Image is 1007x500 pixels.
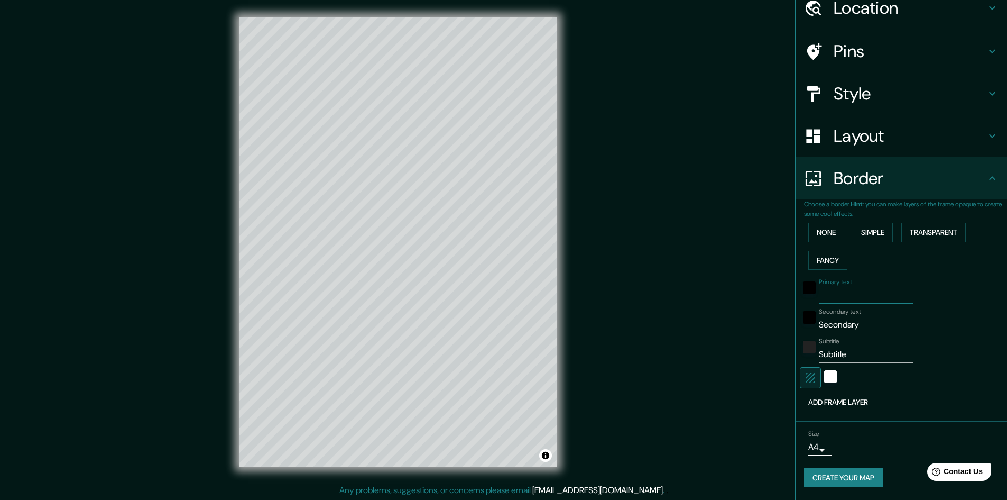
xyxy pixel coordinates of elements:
[666,484,668,497] div: .
[901,223,966,242] button: Transparent
[913,459,995,488] iframe: Help widget launcher
[796,115,1007,157] div: Layout
[808,439,832,456] div: A4
[853,223,893,242] button: Simple
[808,223,844,242] button: None
[796,72,1007,115] div: Style
[532,485,663,496] a: [EMAIL_ADDRESS][DOMAIN_NAME]
[808,429,819,438] label: Size
[803,281,816,294] button: black
[819,307,861,316] label: Secondary text
[664,484,666,497] div: .
[803,341,816,353] button: color-222222
[819,337,839,346] label: Subtitle
[851,200,863,208] b: Hint
[808,251,847,270] button: Fancy
[796,30,1007,72] div: Pins
[834,168,986,189] h4: Border
[796,157,1007,199] div: Border
[800,393,876,412] button: Add frame layer
[834,125,986,147] h4: Layout
[824,370,837,383] button: white
[819,278,852,287] label: Primary text
[803,311,816,324] button: black
[834,41,986,62] h4: Pins
[539,449,552,462] button: Toggle attribution
[339,484,664,497] p: Any problems, suggestions, or concerns please email .
[834,83,986,104] h4: Style
[804,199,1007,219] p: Choose a border. : you can make layers of the frame opaque to create some cool effects.
[804,468,883,488] button: Create your map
